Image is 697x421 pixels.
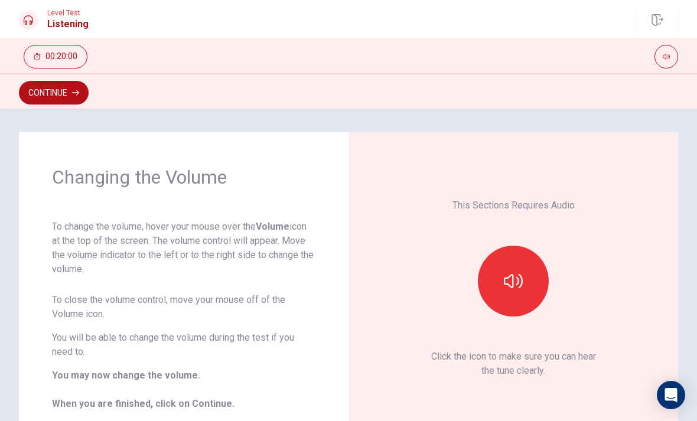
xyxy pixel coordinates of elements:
span: 00:20:00 [45,52,77,61]
button: Continue [19,81,89,105]
b: You may now change the volume. When you are finished, click on Continue. [52,370,234,409]
button: 00:20:00 [24,45,87,68]
p: To change the volume, hover your mouse over the icon at the top of the screen. The volume control... [52,220,315,276]
p: You will be able to change the volume during the test if you need to. [52,331,315,359]
p: This Sections Requires Audio [452,198,575,213]
span: Level Test [47,9,89,17]
strong: Volume [256,221,289,232]
p: Click the icon to make sure you can hear the tune clearly. [431,350,596,378]
p: To close the volume control, move your mouse off of the Volume icon. [52,293,315,321]
h1: Changing the Volume [52,165,315,189]
h1: Listening [47,17,89,31]
div: Open Intercom Messenger [657,381,685,409]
